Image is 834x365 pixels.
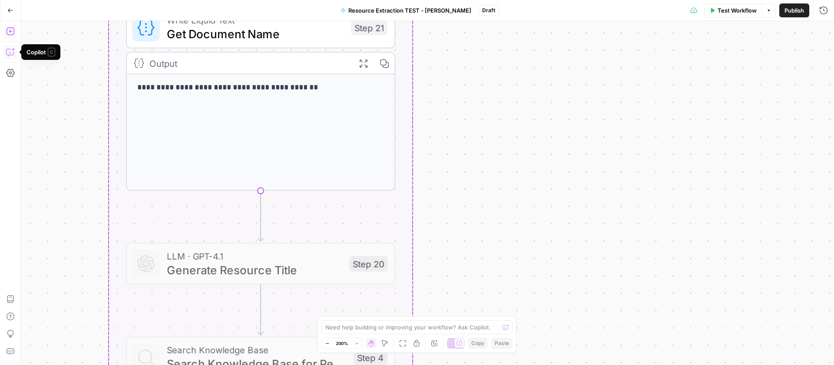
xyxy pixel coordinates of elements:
[491,338,513,349] button: Paste
[495,339,509,347] span: Paste
[471,339,484,347] span: Copy
[335,3,477,17] button: Resource Extraction TEST - [PERSON_NAME]
[167,343,347,357] span: Search Knowledge Base
[704,3,762,17] button: Test Workflow
[351,20,387,36] div: Step 21
[26,48,55,56] div: Copilot
[48,48,55,56] span: C
[258,285,263,335] g: Edge from step_20 to step_4
[149,56,347,70] div: Output
[784,6,804,15] span: Publish
[348,6,471,15] span: Resource Extraction TEST - [PERSON_NAME]
[258,191,263,241] g: Edge from step_21 to step_20
[167,261,342,279] span: Generate Resource Title
[167,249,342,263] span: LLM · GPT-4.1
[126,243,395,285] div: LLM · GPT-4.1Generate Resource TitleStep 20
[468,338,488,349] button: Copy
[718,6,757,15] span: Test Workflow
[349,256,387,272] div: Step 20
[167,25,344,43] span: Get Document Name
[779,3,809,17] button: Publish
[482,7,495,14] span: Draft
[336,340,348,347] span: 200%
